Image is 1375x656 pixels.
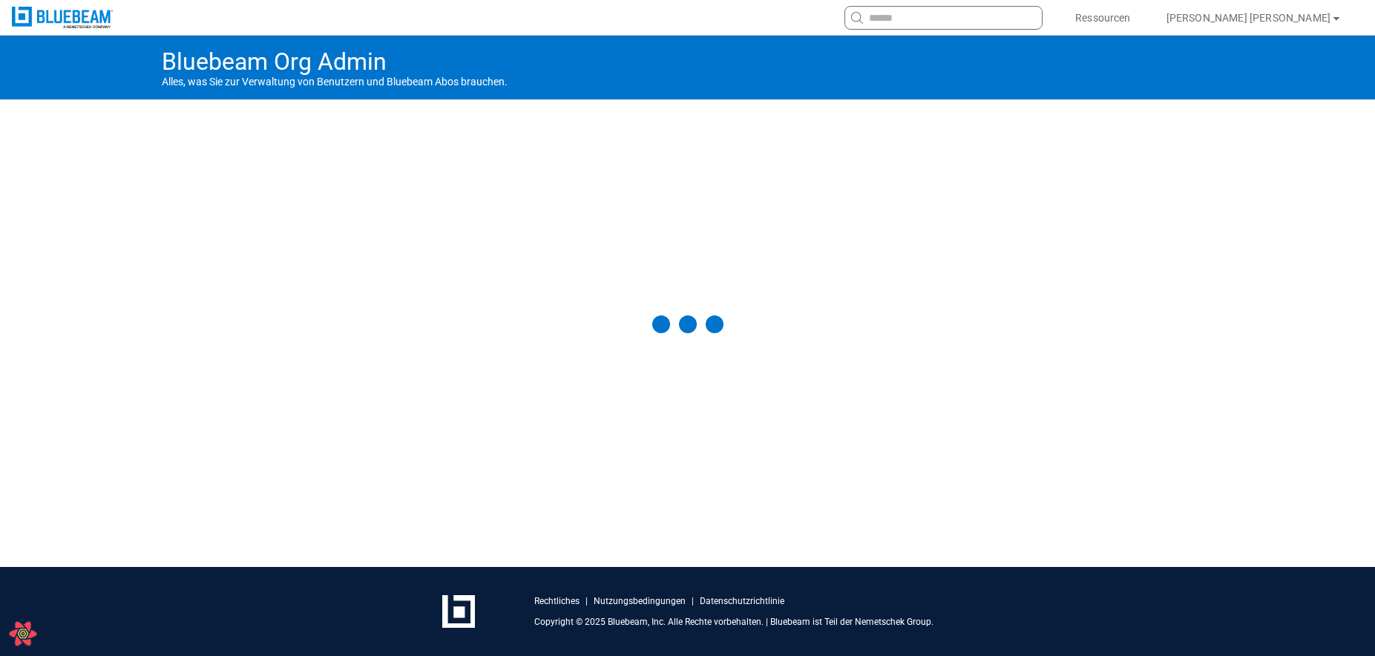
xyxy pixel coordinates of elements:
div: Alles, was Sie zur Verwaltung von Benutzern und Bluebeam Abos brauchen. [150,36,1226,99]
button: Ressourcen [1057,6,1149,30]
div: | | [534,595,784,607]
h1: Bluebeam Org Admin [162,47,1214,76]
button: Open React Query Devtools [8,619,38,649]
p: Copyright © 2025 Bluebeam, Inc. Alle Rechte vorbehalten. | Bluebeam ist Teil der Nemetschek Group. [534,616,933,628]
a: Nutzungsbedingungen [594,595,686,607]
button: [PERSON_NAME] [PERSON_NAME] [1149,6,1360,30]
a: Datenschutzrichtlinie [700,595,784,607]
a: Rechtliches [534,595,580,607]
div: undefined [652,315,723,333]
img: Bluebeam, Inc. [12,7,113,28]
